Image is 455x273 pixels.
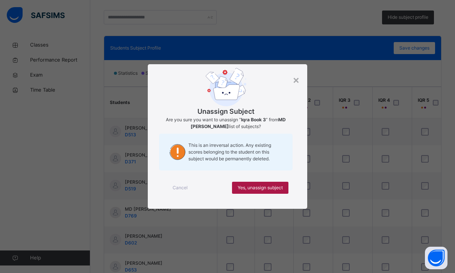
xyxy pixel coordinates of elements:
[293,72,300,87] div: ×
[425,247,447,269] button: Open asap
[241,117,266,122] b: Iqra Book 3
[173,184,188,191] span: Cancel
[188,142,285,162] span: This is an irreversal action. Any existing scores belonging to the student on this subject would ...
[206,68,246,106] img: Error Image
[166,117,286,129] span: Are you sure you want to unassign “ ” from list of subjects?
[167,141,188,163] img: warningIcon
[191,117,286,129] span: MD [PERSON_NAME]
[197,106,255,116] span: Unassign Subject
[238,184,283,191] span: Yes, unassign subject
